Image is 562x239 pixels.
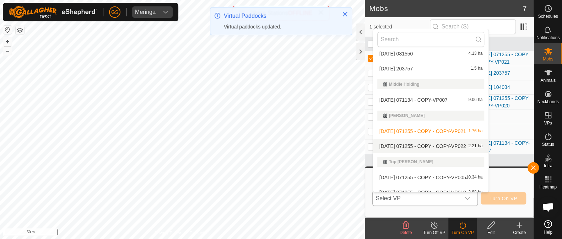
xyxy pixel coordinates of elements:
[476,140,530,153] a: [DATE] 071134 - COPY-VP007
[379,66,413,71] span: [DATE] 203757
[379,190,466,195] span: [DATE] 071255 - COPY - COPY-VP019
[476,95,529,108] a: [DATE] 071255 - COPY - COPY-VP020
[373,47,488,61] li: 2025-07-15 081550
[400,230,412,235] span: Delete
[379,144,466,149] span: [DATE] 071255 - COPY - COPY-VP022
[379,51,413,56] span: [DATE] 081550
[468,97,482,102] span: 9.06 ha
[3,26,12,34] button: Reset Map
[377,32,484,47] input: Search
[544,230,552,234] span: Help
[373,124,488,138] li: 2025-08-12 071255 - COPY - COPY-VP021
[476,52,529,65] a: [DATE] 071255 - COPY - COPY-VP021
[373,191,460,206] span: Select VP
[543,57,553,61] span: Mobs
[534,217,562,237] a: Help
[468,51,482,56] span: 4.13 ha
[430,19,516,34] input: Search (S)
[373,185,488,200] li: 2025-08-12 071255 - COPY - COPY-VP019
[379,175,466,180] span: [DATE] 071255 - COPY - COPY-VP005
[490,196,517,201] span: Turn On VP
[158,6,173,18] div: dropdown trigger
[16,26,24,34] button: Map Layers
[224,12,335,20] div: Virtual Paddocks
[383,82,479,86] div: Middle Holding
[373,62,488,76] li: 2025-09-02 203757
[448,229,477,236] div: Turn On VP
[340,9,350,19] button: Close
[373,170,488,185] li: 2025-08-12 071255 - COPY - COPY-VP005
[373,139,488,153] li: 2025-08-12 071255 - COPY - COPY-VP022
[476,70,510,76] a: [DATE] 203757
[542,142,554,147] span: Status
[3,37,12,46] button: +
[3,47,12,55] button: –
[477,229,505,236] div: Edit
[189,230,210,236] a: Contact Us
[369,4,522,13] h2: Mobs
[460,191,475,206] div: dropdown trigger
[111,9,118,16] span: GS
[373,93,488,107] li: 2025-08-12 071134 - COPY-VP007
[383,160,479,164] div: Top [PERSON_NAME]
[383,113,479,118] div: [PERSON_NAME]
[538,14,558,18] span: Schedules
[539,185,557,189] span: Heatmap
[474,37,534,51] th: VP
[468,144,482,149] span: 2.21 ha
[537,196,559,218] a: Open chat
[544,164,552,168] span: Infra
[471,66,482,71] span: 1.5 ha
[466,175,482,180] span: 10.34 ha
[379,97,447,102] span: [DATE] 071134 - COPY-VP007
[474,110,534,124] td: -
[369,23,429,31] span: 1 selected
[132,6,158,18] span: Meringa
[474,124,534,139] td: -
[135,9,156,15] div: Meringa
[420,229,448,236] div: Turn Off VP
[379,129,466,134] span: [DATE] 071255 - COPY - COPY-VP021
[544,121,552,125] span: VPs
[468,190,482,195] span: 2.88 ha
[9,6,97,18] img: Gallagher Logo
[523,3,526,14] span: 7
[536,36,560,40] span: Notifications
[537,100,558,104] span: Neckbands
[476,84,510,90] a: [DATE] 104034
[468,129,482,134] span: 1.76 ha
[540,78,556,83] span: Animals
[224,23,335,31] div: Virtual paddocks updated.
[481,192,526,205] button: Turn On VP
[505,229,534,236] div: Create
[155,230,181,236] a: Privacy Policy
